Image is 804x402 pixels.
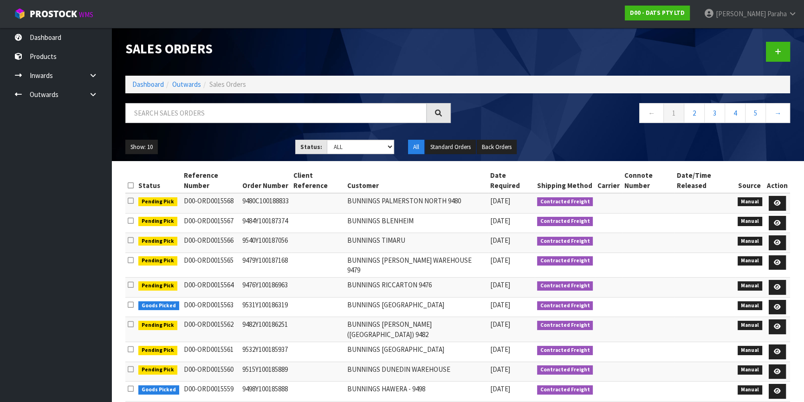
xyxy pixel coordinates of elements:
span: Manual [738,346,762,355]
span: Contracted Freight [537,237,593,246]
th: Connote Number [622,168,674,193]
th: Customer [345,168,488,193]
strong: Status: [300,143,322,151]
td: 9479Y100187168 [240,253,291,278]
th: Date Required [488,168,534,193]
img: cube-alt.png [14,8,26,19]
span: ProStock [30,8,77,20]
h1: Sales Orders [125,42,451,56]
a: 1 [663,103,684,123]
td: 9498Y100185888 [240,382,291,402]
span: Manual [738,321,762,330]
th: Carrier [595,168,622,193]
button: Standard Orders [425,140,476,155]
td: D00-ORD0015563 [182,297,240,317]
td: BUNNINGS [PERSON_NAME] ([GEOGRAPHIC_DATA]) 9482 [345,317,488,342]
a: D00 - DATS PTY LTD [625,6,690,20]
th: Shipping Method [535,168,596,193]
span: [DATE] [490,320,510,329]
td: D00-ORD0015565 [182,253,240,278]
span: Pending Pick [138,197,177,207]
a: 3 [704,103,725,123]
span: Pending Pick [138,256,177,266]
span: [DATE] [490,300,510,309]
span: Contracted Freight [537,346,593,355]
small: WMS [79,10,93,19]
th: Client Reference [291,168,345,193]
td: D00-ORD0015562 [182,317,240,342]
span: Goods Picked [138,385,179,395]
th: Source [735,168,765,193]
a: → [765,103,790,123]
td: 9476Y100186963 [240,278,291,298]
th: Reference Number [182,168,240,193]
th: Action [765,168,790,193]
th: Date/Time Released [674,168,736,193]
span: Manual [738,281,762,291]
span: Manual [738,301,762,311]
input: Search sales orders [125,103,427,123]
td: 9532Y100185937 [240,342,291,362]
span: Contracted Freight [537,256,593,266]
td: D00-ORD0015561 [182,342,240,362]
span: Contracted Freight [537,217,593,226]
td: 9484Y100187374 [240,213,291,233]
td: BUNNINGS TIMARU [345,233,488,253]
button: Show: 10 [125,140,158,155]
th: Order Number [240,168,291,193]
span: Contracted Freight [537,197,593,207]
td: BUNNINGS HAWERA - 9498 [345,382,488,402]
td: 9531Y100186319 [240,297,291,317]
td: 9540Y100187056 [240,233,291,253]
span: Contracted Freight [537,321,593,330]
nav: Page navigation [465,103,790,126]
span: Manual [738,217,762,226]
button: Back Orders [477,140,517,155]
strong: D00 - DATS PTY LTD [630,9,685,17]
span: [DATE] [490,216,510,225]
span: Manual [738,365,762,375]
span: Pending Pick [138,321,177,330]
span: Manual [738,237,762,246]
span: Manual [738,256,762,266]
a: 5 [745,103,766,123]
span: [DATE] [490,256,510,265]
span: Pending Pick [138,365,177,375]
span: [PERSON_NAME] [716,9,766,18]
span: [DATE] [490,365,510,374]
span: Contracted Freight [537,385,593,395]
a: 2 [684,103,705,123]
td: BUNNINGS BLENHEIM [345,213,488,233]
td: D00-ORD0015564 [182,278,240,298]
span: [DATE] [490,345,510,354]
button: All [408,140,424,155]
td: 9480C100188833 [240,193,291,213]
span: Sales Orders [209,80,246,89]
span: Manual [738,385,762,395]
td: D00-ORD0015568 [182,193,240,213]
span: Contracted Freight [537,301,593,311]
td: BUNNINGS DUNEDIN WAREHOUSE [345,362,488,382]
span: Contracted Freight [537,281,593,291]
a: Outwards [172,80,201,89]
span: [DATE] [490,196,510,205]
td: D00-ORD0015559 [182,382,240,402]
span: [DATE] [490,236,510,245]
span: Paraha [767,9,787,18]
td: D00-ORD0015567 [182,213,240,233]
td: BUNNINGS RICCARTON 9476 [345,278,488,298]
td: BUNNINGS [GEOGRAPHIC_DATA] [345,297,488,317]
td: D00-ORD0015566 [182,233,240,253]
td: 9515Y100185889 [240,362,291,382]
td: D00-ORD0015560 [182,362,240,382]
td: BUNNINGS [PERSON_NAME] WAREHOUSE 9479 [345,253,488,278]
span: Contracted Freight [537,365,593,375]
span: Goods Picked [138,301,179,311]
span: Manual [738,197,762,207]
a: ← [639,103,664,123]
span: [DATE] [490,384,510,393]
span: Pending Pick [138,346,177,355]
a: 4 [725,103,746,123]
span: Pending Pick [138,217,177,226]
span: Pending Pick [138,237,177,246]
